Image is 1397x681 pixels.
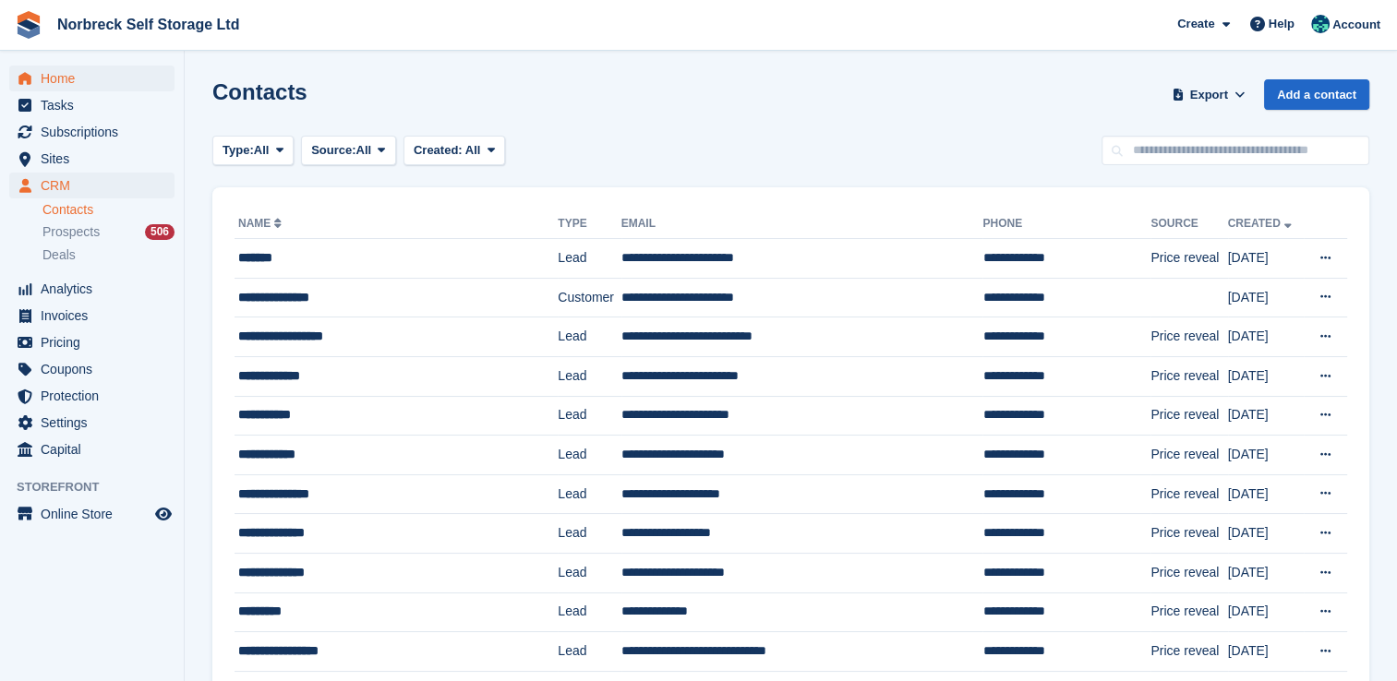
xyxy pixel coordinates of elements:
[558,514,620,554] td: Lead
[50,9,247,40] a: Norbreck Self Storage Ltd
[1150,436,1227,475] td: Price reveal
[41,383,151,409] span: Protection
[414,143,463,157] span: Created:
[558,592,620,632] td: Lead
[465,143,481,157] span: All
[558,632,620,672] td: Lead
[1311,15,1330,33] img: Sally King
[1150,632,1227,672] td: Price reveal
[9,410,175,436] a: menu
[1228,356,1304,396] td: [DATE]
[41,146,151,172] span: Sites
[238,217,285,230] a: Name
[152,503,175,525] a: Preview store
[9,329,175,355] a: menu
[9,501,175,527] a: menu
[1150,514,1227,554] td: Price reveal
[1228,514,1304,554] td: [DATE]
[42,245,175,265] a: Deals
[42,246,76,264] span: Deals
[41,276,151,302] span: Analytics
[558,474,620,514] td: Lead
[9,173,175,198] a: menu
[1190,86,1228,104] span: Export
[9,436,175,462] a: menu
[1150,356,1227,396] td: Price reveal
[9,66,175,91] a: menu
[1228,396,1304,436] td: [DATE]
[212,136,294,166] button: Type: All
[9,119,175,145] a: menu
[41,356,151,382] span: Coupons
[41,173,151,198] span: CRM
[42,223,100,241] span: Prospects
[1264,79,1369,110] a: Add a contact
[403,136,505,166] button: Created: All
[558,239,620,279] td: Lead
[223,141,254,160] span: Type:
[9,92,175,118] a: menu
[1228,278,1304,317] td: [DATE]
[1168,79,1249,110] button: Export
[17,478,184,496] span: Storefront
[1150,317,1227,357] td: Price reveal
[1177,15,1214,33] span: Create
[1228,239,1304,279] td: [DATE]
[558,317,620,357] td: Lead
[558,356,620,396] td: Lead
[41,303,151,329] span: Invoices
[356,141,372,160] span: All
[1228,217,1295,230] a: Created
[41,410,151,436] span: Settings
[1150,474,1227,514] td: Price reveal
[41,66,151,91] span: Home
[301,136,396,166] button: Source: All
[41,329,151,355] span: Pricing
[558,209,620,239] th: Type
[1228,436,1304,475] td: [DATE]
[311,141,355,160] span: Source:
[558,553,620,592] td: Lead
[41,92,151,118] span: Tasks
[1228,632,1304,672] td: [DATE]
[1228,317,1304,357] td: [DATE]
[41,436,151,462] span: Capital
[558,436,620,475] td: Lead
[1150,396,1227,436] td: Price reveal
[15,11,42,39] img: stora-icon-8386f47178a22dfd0bd8f6a31ec36ba5ce8667c1dd55bd0f319d3a0aa187defe.svg
[621,209,983,239] th: Email
[9,356,175,382] a: menu
[9,303,175,329] a: menu
[1150,592,1227,632] td: Price reveal
[9,146,175,172] a: menu
[1150,553,1227,592] td: Price reveal
[41,501,151,527] span: Online Store
[558,278,620,317] td: Customer
[1150,239,1227,279] td: Price reveal
[254,141,270,160] span: All
[1150,209,1227,239] th: Source
[41,119,151,145] span: Subscriptions
[558,396,620,436] td: Lead
[1332,16,1380,34] span: Account
[982,209,1150,239] th: Phone
[1228,592,1304,632] td: [DATE]
[1269,15,1295,33] span: Help
[9,276,175,302] a: menu
[42,201,175,219] a: Contacts
[145,224,175,240] div: 506
[1228,553,1304,592] td: [DATE]
[212,79,307,104] h1: Contacts
[42,222,175,242] a: Prospects 506
[1228,474,1304,514] td: [DATE]
[9,383,175,409] a: menu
